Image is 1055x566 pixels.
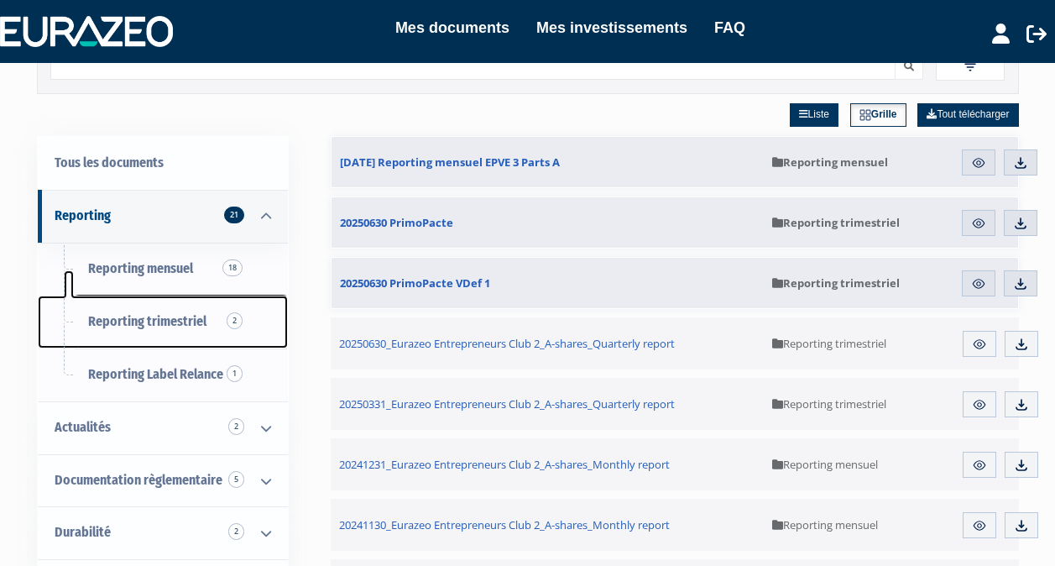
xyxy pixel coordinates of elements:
[772,517,878,532] span: Reporting mensuel
[971,276,986,291] img: eye.svg
[38,454,288,507] a: Documentation règlementaire 5
[772,396,886,411] span: Reporting trimestriel
[55,207,111,223] span: Reporting
[772,215,900,230] span: Reporting trimestriel
[1014,458,1029,473] img: download.svg
[227,365,243,382] span: 1
[332,258,764,308] a: 20250630 PrimoPacte VDef 1
[1013,276,1028,291] img: download.svg
[332,137,764,187] a: [DATE] Reporting mensuel EPVE 3 Parts A
[1014,337,1029,352] img: download.svg
[38,137,288,190] a: Tous les documents
[339,457,670,472] span: 20241231_Eurazeo Entrepreneurs Club 2_A-shares_Monthly report
[395,16,509,39] a: Mes documents
[972,458,987,473] img: eye.svg
[228,523,244,540] span: 2
[1014,518,1029,533] img: download.svg
[38,190,288,243] a: Reporting 21
[1014,397,1029,412] img: download.svg
[339,396,675,411] span: 20250331_Eurazeo Entrepreneurs Club 2_A-shares_Quarterly report
[88,366,223,382] span: Reporting Label Relance
[38,296,288,349] a: Reporting trimestriel2
[88,260,193,276] span: Reporting mensuel
[971,155,986,170] img: eye.svg
[1013,216,1028,231] img: download.svg
[772,155,888,170] span: Reporting mensuel
[340,155,560,170] span: [DATE] Reporting mensuel EPVE 3 Parts A
[55,524,111,540] span: Durabilité
[917,103,1018,127] a: Tout télécharger
[972,337,987,352] img: eye.svg
[714,16,745,39] a: FAQ
[772,275,900,291] span: Reporting trimestriel
[224,207,244,223] span: 21
[1013,155,1028,170] img: download.svg
[850,103,906,127] a: Grille
[331,317,765,369] a: 20250630_Eurazeo Entrepreneurs Club 2_A-shares_Quarterly report
[859,109,871,121] img: grid.svg
[331,438,765,490] a: 20241231_Eurazeo Entrepreneurs Club 2_A-shares_Monthly report
[339,336,675,351] span: 20250630_Eurazeo Entrepreneurs Club 2_A-shares_Quarterly report
[331,378,765,430] a: 20250331_Eurazeo Entrepreneurs Club 2_A-shares_Quarterly report
[339,517,670,532] span: 20241130_Eurazeo Entrepreneurs Club 2_A-shares_Monthly report
[88,313,206,329] span: Reporting trimestriel
[38,349,288,401] a: Reporting Label Relance1
[38,243,288,296] a: Reporting mensuel18
[772,457,878,472] span: Reporting mensuel
[972,397,987,412] img: eye.svg
[227,312,243,329] span: 2
[38,401,288,454] a: Actualités 2
[55,419,111,435] span: Actualités
[332,197,764,248] a: 20250630 PrimoPacte
[963,60,978,75] img: filter.svg
[228,418,244,435] span: 2
[340,275,490,291] span: 20250630 PrimoPacte VDef 1
[38,506,288,559] a: Durabilité 2
[536,16,687,39] a: Mes investissements
[972,518,987,533] img: eye.svg
[55,472,222,488] span: Documentation règlementaire
[228,471,244,488] span: 5
[50,52,896,80] input: Recherche
[772,336,886,351] span: Reporting trimestriel
[790,103,838,127] a: Liste
[331,499,765,551] a: 20241130_Eurazeo Entrepreneurs Club 2_A-shares_Monthly report
[222,259,243,276] span: 18
[340,215,453,230] span: 20250630 PrimoPacte
[971,216,986,231] img: eye.svg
